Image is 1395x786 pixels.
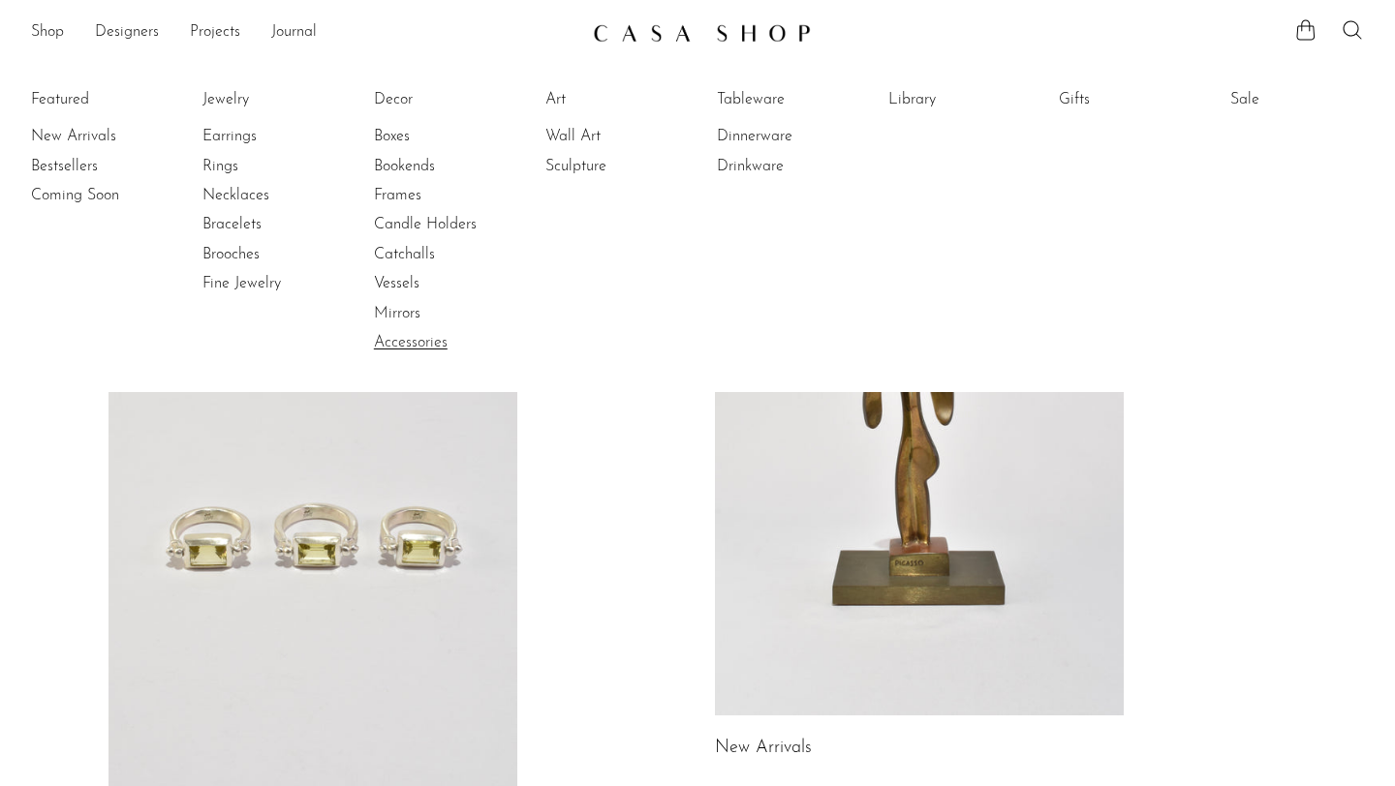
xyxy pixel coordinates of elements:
[715,740,812,757] a: New Arrivals
[190,20,240,45] a: Projects
[31,16,577,49] nav: Desktop navigation
[717,126,862,147] a: Dinnerware
[202,214,348,235] a: Bracelets
[717,89,862,110] a: Tableware
[374,156,519,177] a: Bookends
[95,20,159,45] a: Designers
[717,85,862,181] ul: Tableware
[374,126,519,147] a: Boxes
[545,156,691,177] a: Sculpture
[374,244,519,265] a: Catchalls
[31,122,176,210] ul: Featured
[1230,85,1376,122] ul: Sale
[374,332,519,353] a: Accessories
[202,85,348,299] ul: Jewelry
[31,20,64,45] a: Shop
[202,185,348,206] a: Necklaces
[202,244,348,265] a: Brooches
[374,273,519,294] a: Vessels
[374,185,519,206] a: Frames
[31,156,176,177] a: Bestsellers
[1059,89,1204,110] a: Gifts
[31,126,176,147] a: New Arrivals
[202,89,348,110] a: Jewelry
[374,214,519,235] a: Candle Holders
[202,273,348,294] a: Fine Jewelry
[717,156,862,177] a: Drinkware
[202,126,348,147] a: Earrings
[374,303,519,324] a: Mirrors
[374,89,519,110] a: Decor
[374,85,519,358] ul: Decor
[202,156,348,177] a: Rings
[888,89,1034,110] a: Library
[31,185,176,206] a: Coming Soon
[1230,89,1376,110] a: Sale
[545,126,691,147] a: Wall Art
[1059,85,1204,122] ul: Gifts
[271,20,317,45] a: Journal
[545,89,691,110] a: Art
[545,85,691,181] ul: Art
[31,16,577,49] ul: NEW HEADER MENU
[888,85,1034,122] ul: Library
